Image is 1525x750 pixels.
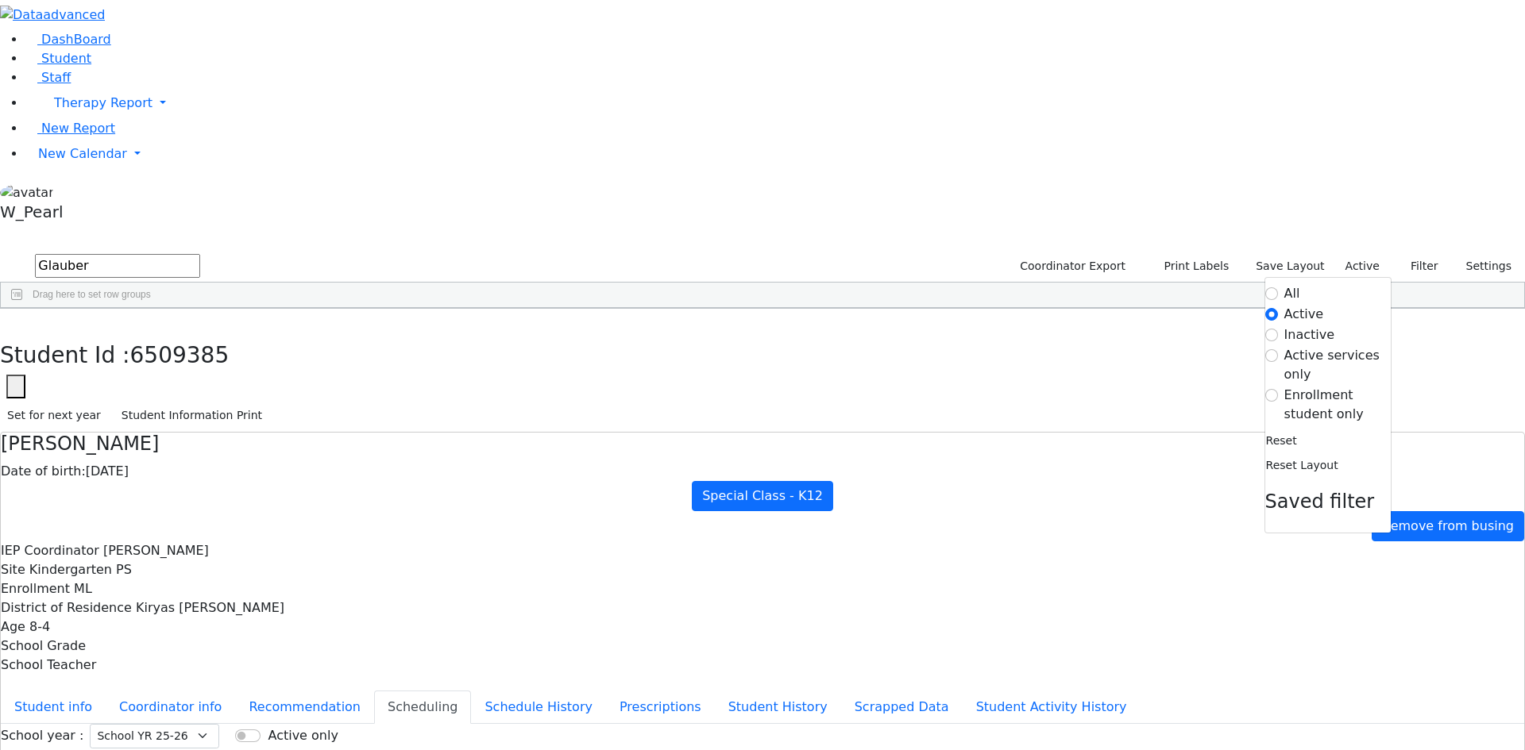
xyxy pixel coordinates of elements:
[1284,386,1391,424] label: Enrollment student only
[374,690,471,724] button: Scheduling
[1,690,106,724] button: Student info
[606,690,715,724] button: Prescriptions
[1265,308,1278,321] input: Active
[1,598,132,617] label: District of Residence
[471,690,606,724] button: Schedule History
[841,690,963,724] button: Scrapped Data
[1265,490,1375,513] span: Saved filter
[1265,389,1278,402] input: Enrollment student only
[1,560,25,579] label: Site
[29,562,132,577] span: Kindergarten PS
[29,619,50,634] span: 8-4
[25,51,91,66] a: Student
[1284,325,1335,344] label: Inactive
[235,690,374,724] button: Recommendation
[54,95,152,110] span: Therapy Report
[268,726,338,745] label: Active only
[25,121,115,136] a: New Report
[1338,254,1387,279] label: Active
[136,600,284,615] span: Kiryas [PERSON_NAME]
[1010,254,1133,279] button: Coordinator Export
[1284,305,1324,324] label: Active
[1265,429,1298,453] button: Reset
[963,690,1141,724] button: Student Activity History
[103,543,209,558] span: [PERSON_NAME]
[1284,346,1391,384] label: Active services only
[1,541,99,560] label: IEP Coordinator
[1,726,83,745] label: School year :
[1284,284,1300,303] label: All
[1,579,70,598] label: Enrollment
[715,690,841,724] button: Student History
[41,121,115,136] span: New Report
[1372,511,1524,541] a: Remove from busing
[1,637,86,656] label: School Grade
[1382,518,1514,533] span: Remove from busing
[25,87,1525,119] a: Therapy Report
[33,289,151,300] span: Drag here to set row groups
[130,342,230,368] span: 6509385
[106,690,235,724] button: Coordinator info
[25,138,1525,170] a: New Calendar
[41,51,91,66] span: Student
[1265,287,1278,300] input: All
[114,403,269,428] button: Student Information Print
[1265,453,1339,478] button: Reset Layout
[1265,349,1278,362] input: Active services only
[1264,277,1392,533] div: Settings
[692,481,833,511] a: Special Class - K12
[1265,329,1278,341] input: Inactive
[25,70,71,85] a: Staff
[35,254,200,278] input: Search
[1390,254,1446,279] button: Filter
[25,32,111,47] a: DashBoard
[41,70,71,85] span: Staff
[1249,254,1331,279] button: Save Layout
[1,656,96,675] label: School Teacher
[1,462,86,481] label: Date of birth:
[1,462,1524,481] div: [DATE]
[1446,254,1519,279] button: Settings
[1,433,1524,456] h4: [PERSON_NAME]
[41,32,111,47] span: DashBoard
[1,617,25,637] label: Age
[1145,254,1236,279] button: Print Labels
[74,581,92,596] span: ML
[38,146,127,161] span: New Calendar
